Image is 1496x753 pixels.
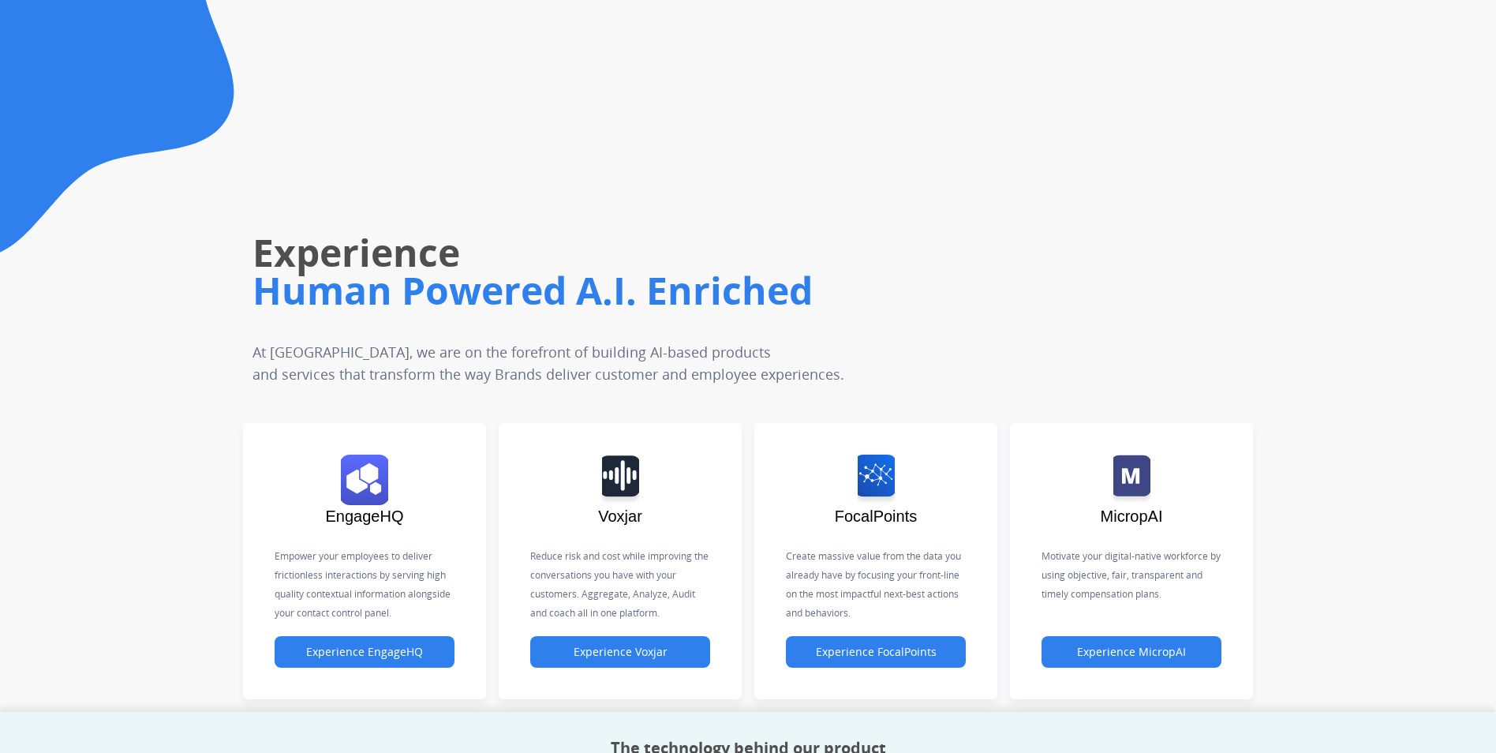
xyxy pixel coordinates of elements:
h1: Human Powered A.I. Enriched [252,265,1057,316]
span: MicropAI [1101,508,1163,525]
img: logo [602,455,639,505]
p: Empower your employees to deliver frictionless interactions by serving high quality contextual in... [275,547,454,623]
img: logo [1113,455,1150,505]
p: At [GEOGRAPHIC_DATA], we are on the forefront of building AI-based products and services that tra... [252,341,956,385]
span: FocalPoints [835,508,918,525]
button: Experience MicropAI [1042,636,1221,668]
img: logo [341,455,388,505]
p: Reduce risk and cost while improving the conversations you have with your customers. Aggregate, A... [530,547,710,623]
a: Experience MicropAI [1042,646,1221,659]
button: Experience EngageHQ [275,636,454,668]
a: Experience Voxjar [530,646,710,659]
button: Experience FocalPoints [786,636,966,668]
p: Create massive value from the data you already have by focusing your front-line on the most impac... [786,547,966,623]
span: Voxjar [598,508,642,525]
h1: Experience [252,227,1057,278]
button: Experience Voxjar [530,636,710,668]
img: logo [858,455,895,505]
a: Experience EngageHQ [275,646,454,659]
p: Motivate your digital-native workforce by using objective, fair, transparent and timely compensat... [1042,547,1221,604]
span: EngageHQ [326,508,404,525]
a: Experience FocalPoints [786,646,966,659]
